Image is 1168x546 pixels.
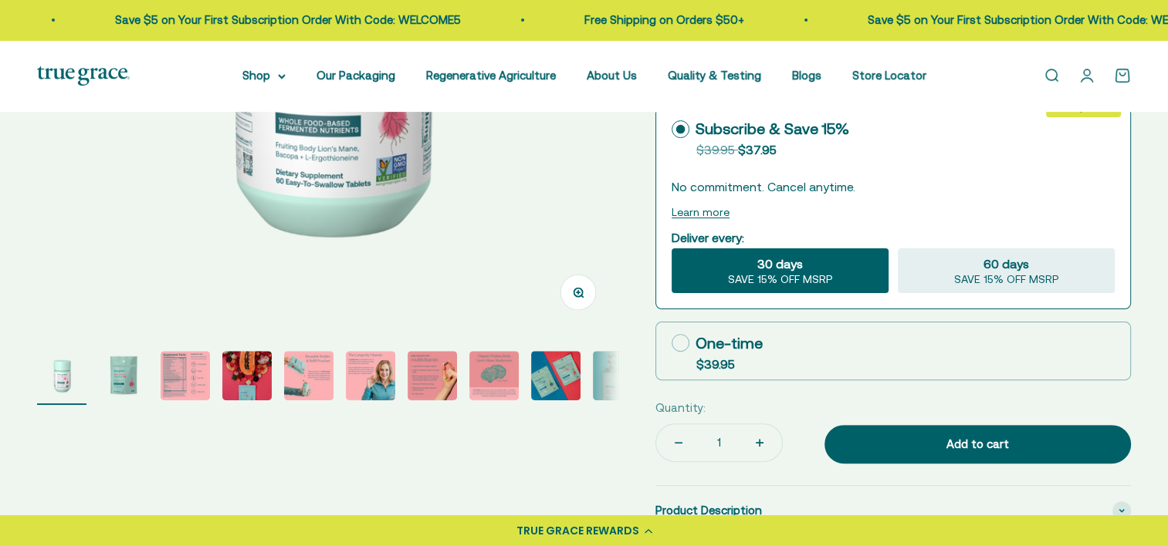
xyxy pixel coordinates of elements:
button: Go to item 9 [531,351,581,405]
button: Go to item 10 [593,351,642,405]
button: Go to item 6 [346,351,395,405]
label: Quantity: [655,399,706,417]
a: About Us [587,69,637,82]
img: - L-ergothioneine to support longevity* - CoQ10 for antioxidant support and heart health* - 150% ... [408,351,457,400]
summary: Product Description [655,486,1131,535]
summary: Shop [242,66,286,85]
button: Go to item 2 [99,351,148,405]
a: Blogs [792,69,821,82]
span: Product Description [655,501,762,520]
button: Go to item 3 [161,351,210,405]
button: Decrease quantity [656,424,701,461]
img: Daily Women's 50+ Multivitamin [222,351,272,400]
button: Go to item 4 [222,351,272,405]
div: TRUE GRACE REWARDS [516,523,639,539]
button: Go to item 8 [469,351,519,405]
img: Daily Multivitamin for Energy, Longevity, Heart Health, & Memory Support* L-ergothioneine to supp... [37,351,86,400]
a: Our Packaging [317,69,395,82]
img: Fruiting Body Vegan Soy Free Gluten Free Dairy Free [161,351,210,400]
img: Lion's Mane supports brain, nerve, and cognitive health.* Our extracts come exclusively from the ... [469,351,519,400]
a: Quality & Testing [668,69,761,82]
a: Regenerative Agriculture [426,69,556,82]
img: Daily Women's 50+ Multivitamin [593,351,642,400]
button: Add to cart [824,425,1131,463]
button: Increase quantity [737,424,782,461]
button: Go to item 1 [37,351,86,405]
button: Go to item 5 [284,351,333,405]
a: Free Shipping on Orders $50+ [582,13,742,26]
div: Add to cart [855,435,1100,453]
p: Save $5 on Your First Subscription Order With Code: WELCOME5 [113,11,459,29]
img: Daily Women's 50+ Multivitamin [531,351,581,400]
img: Daily Multivitamin for Energy, Longevity, Heart Health, & Memory Support* - L-ergothioneine to su... [99,351,148,400]
button: Go to item 7 [408,351,457,405]
img: L-ergothioneine, an antioxidant known as 'the longevity vitamin', declines as we age and is limit... [346,351,395,400]
img: When you opt for our refill pouches instead of buying a new bottle every time you buy supplements... [284,351,333,400]
a: Store Locator [852,69,926,82]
